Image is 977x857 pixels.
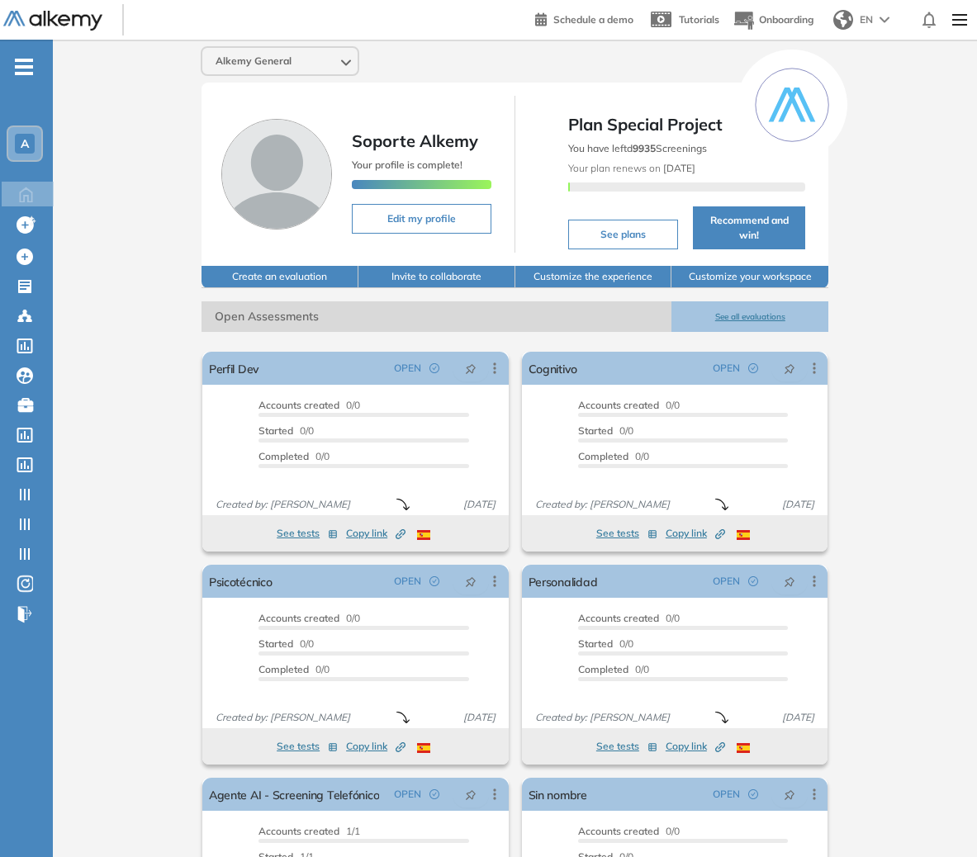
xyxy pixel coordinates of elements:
button: Customize the experience [515,266,672,288]
button: pushpin [771,781,808,807]
span: check-circle [748,576,758,586]
span: pushpin [784,788,795,801]
img: ESP [417,743,430,753]
span: Started [578,637,613,650]
span: [DATE] [775,497,821,512]
span: 0/0 [258,399,360,411]
span: EN [860,12,873,27]
button: pushpin [771,568,808,594]
a: Personalidad [529,565,598,598]
span: Accounts created [258,399,339,411]
button: Copy link [346,736,406,756]
span: 0/0 [258,663,330,675]
span: 0/0 [578,637,633,650]
button: See tests [596,736,657,756]
span: pushpin [784,575,795,588]
span: 0/0 [578,825,680,837]
div: Chat Widget [894,778,977,857]
span: Accounts created [578,825,659,837]
span: OPEN [394,574,421,589]
span: Alkemy General [216,54,292,68]
span: Completed [258,663,309,675]
img: ESP [737,530,750,540]
span: Accounts created [578,612,659,624]
button: See all evaluations [671,301,828,332]
b: [DATE] [661,162,695,174]
span: Copy link [346,526,406,541]
a: Perfil Dev [209,352,259,385]
span: [DATE] [775,710,821,725]
img: world [833,10,853,30]
span: You have leftd Screenings [568,142,707,154]
span: Started [258,424,293,437]
span: check-circle [748,363,758,373]
button: Edit my profile [352,204,491,234]
span: 0/0 [258,637,314,650]
span: OPEN [394,361,421,376]
button: Copy link [666,736,725,756]
span: [DATE] [457,710,502,725]
span: check-circle [429,789,439,799]
span: Started [258,637,293,650]
span: Accounts created [578,399,659,411]
a: Agente AI - Screening Telefónico [209,778,380,811]
span: A [21,137,29,150]
i: - [15,65,33,69]
span: 0/0 [258,424,314,437]
img: Profile picture [221,119,332,230]
span: OPEN [713,787,740,802]
button: See tests [596,523,657,543]
span: OPEN [394,787,421,802]
span: Created by: [PERSON_NAME] [529,497,676,512]
a: Sin nombre [529,778,587,811]
span: 0/0 [578,612,680,624]
span: 0/0 [258,450,330,462]
a: Cognitivo [529,352,578,385]
span: pushpin [465,362,477,375]
button: Copy link [346,523,406,543]
button: pushpin [453,568,489,594]
span: Started [578,424,613,437]
span: Copy link [666,526,725,541]
span: Soporte Alkemy [352,130,478,151]
button: Customize your workspace [671,266,828,288]
span: 0/0 [578,450,649,462]
span: Created by: [PERSON_NAME] [209,710,357,725]
button: See tests [277,523,338,543]
span: Copy link [346,739,406,754]
span: 0/0 [578,424,633,437]
span: Tutorials [679,13,719,26]
button: See plans [568,220,678,249]
button: Copy link [666,523,725,543]
span: pushpin [465,575,477,588]
span: Completed [578,663,628,675]
span: 1/1 [258,825,360,837]
span: Your profile is complete! [352,159,462,171]
span: 0/0 [578,663,649,675]
span: Accounts created [258,825,339,837]
span: check-circle [429,576,439,586]
button: pushpin [453,781,489,807]
button: See tests [277,736,338,756]
button: Invite to collaborate [358,266,515,288]
span: Accounts created [258,612,339,624]
span: pushpin [465,788,477,801]
span: OPEN [713,574,740,589]
span: Onboarding [759,13,813,26]
span: Copy link [666,739,725,754]
img: arrow [880,17,889,23]
a: Schedule a demo [535,8,633,28]
span: Schedule a demo [553,13,633,26]
a: Psicotécnico [209,565,273,598]
span: Your plan renews on [568,162,695,174]
span: Completed [258,450,309,462]
span: check-circle [748,789,758,799]
img: ESP [737,743,750,753]
span: pushpin [784,362,795,375]
button: pushpin [453,355,489,381]
span: 0/0 [258,612,360,624]
b: 9935 [633,142,656,154]
span: Open Assessments [202,301,672,332]
button: Create an evaluation [202,266,358,288]
button: Recommend and win! [693,206,805,249]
